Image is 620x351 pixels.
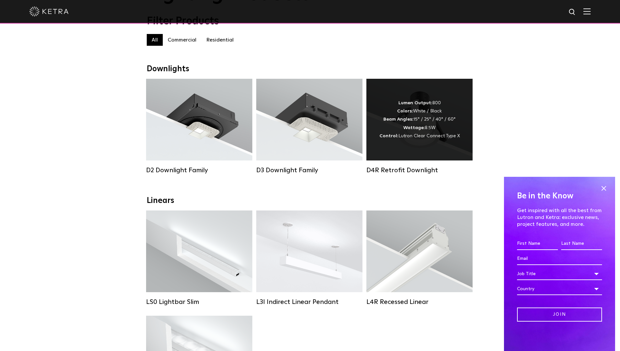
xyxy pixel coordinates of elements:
div: Downlights [147,64,474,74]
strong: Lumen Output: [398,101,432,105]
label: Residential [201,34,239,46]
div: L4R Recessed Linear [366,298,473,306]
input: Email [517,253,602,265]
label: Commercial [163,34,201,46]
input: Join [517,308,602,322]
a: D4R Retrofit Downlight Lumen Output:800Colors:White / BlackBeam Angles:15° / 25° / 40° / 60°Watta... [366,79,473,174]
div: Job Title [517,268,602,280]
div: LS0 Lightbar Slim [146,298,252,306]
div: D3 Downlight Family [256,166,362,174]
div: L3I Indirect Linear Pendant [256,298,362,306]
div: 800 White / Black 15° / 25° / 40° / 60° 8.5W [379,99,460,140]
input: First Name [517,238,558,250]
label: All [147,34,163,46]
a: D2 Downlight Family Lumen Output:1200Colors:White / Black / Gloss Black / Silver / Bronze / Silve... [146,79,252,174]
strong: Beam Angles: [383,117,413,122]
strong: Wattage: [403,125,425,130]
h4: Be in the Know [517,190,602,202]
a: D3 Downlight Family Lumen Output:700 / 900 / 1100Colors:White / Black / Silver / Bronze / Paintab... [256,79,362,174]
strong: Colors: [397,109,413,113]
span: Lutron Clear Connect Type X [398,134,460,138]
img: Hamburger%20Nav.svg [583,8,591,14]
img: search icon [568,8,577,16]
a: L3I Indirect Linear Pendant Lumen Output:400 / 600 / 800 / 1000Housing Colors:White / BlackContro... [256,210,362,306]
div: Linears [147,196,474,206]
div: D4R Retrofit Downlight [366,166,473,174]
div: Country [517,283,602,295]
img: ketra-logo-2019-white [29,7,69,16]
strong: Control: [379,134,398,138]
p: Get inspired with all the best from Lutron and Ketra: exclusive news, project features, and more. [517,207,602,227]
div: D2 Downlight Family [146,166,252,174]
input: Last Name [561,238,602,250]
a: LS0 Lightbar Slim Lumen Output:200 / 350Colors:White / BlackControl:X96 Controller [146,210,252,306]
a: L4R Recessed Linear Lumen Output:400 / 600 / 800 / 1000Colors:White / BlackControl:Lutron Clear C... [366,210,473,306]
